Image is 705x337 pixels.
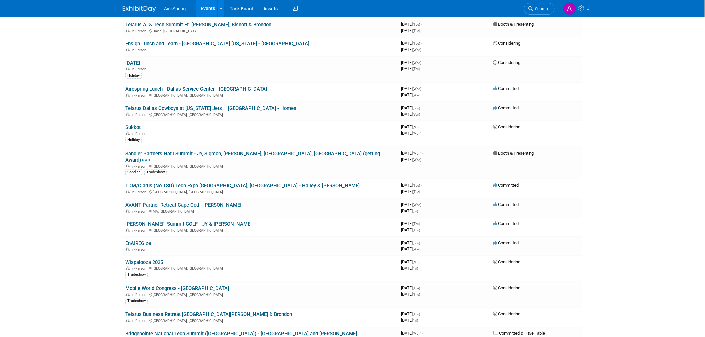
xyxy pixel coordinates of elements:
[422,60,423,65] span: -
[125,298,148,304] div: Tradeshow
[401,131,421,136] span: [DATE]
[125,331,357,337] a: Bridgepointe National Tech Summit ([GEOGRAPHIC_DATA]) - [GEOGRAPHIC_DATA] and [PERSON_NAME]
[413,260,421,264] span: (Mon)
[401,60,423,65] span: [DATE]
[421,312,422,317] span: -
[131,267,148,271] span: In-Person
[126,319,130,322] img: In-Person Event
[401,105,422,110] span: [DATE]
[401,331,423,336] span: [DATE]
[413,42,420,45] span: (Tue)
[413,158,421,162] span: (Wed)
[126,29,130,32] img: In-Person Event
[493,286,520,291] span: Considering
[493,331,545,336] span: Committed & Have Table
[125,259,163,265] a: Wispalooza 2025
[413,287,420,290] span: (Tue)
[493,312,520,317] span: Considering
[401,157,421,162] span: [DATE]
[422,259,423,264] span: -
[125,92,396,98] div: [GEOGRAPHIC_DATA], [GEOGRAPHIC_DATA]
[401,189,420,194] span: [DATE]
[413,332,421,336] span: (Mon)
[493,202,519,207] span: Committed
[401,28,420,33] span: [DATE]
[125,240,151,246] a: EnAIREGize
[421,22,422,27] span: -
[401,151,423,156] span: [DATE]
[131,29,148,33] span: In-Person
[413,125,421,129] span: (Mon)
[131,209,148,214] span: In-Person
[401,240,422,245] span: [DATE]
[413,87,421,91] span: (Wed)
[401,183,422,188] span: [DATE]
[413,132,421,135] span: (Mon)
[164,6,186,11] span: AireSpring
[125,189,396,194] div: [GEOGRAPHIC_DATA], [GEOGRAPHIC_DATA]
[413,29,420,33] span: (Tue)
[125,86,267,92] a: Airespring Lunch - Dallas Service Center - [GEOGRAPHIC_DATA]
[413,67,420,71] span: (Thu)
[125,169,142,175] div: Sandler
[126,48,130,51] img: In-Person Event
[493,221,519,226] span: Committed
[125,292,396,297] div: [GEOGRAPHIC_DATA], [GEOGRAPHIC_DATA]
[493,183,519,188] span: Committed
[401,266,418,271] span: [DATE]
[421,183,422,188] span: -
[125,227,396,233] div: [GEOGRAPHIC_DATA], [GEOGRAPHIC_DATA]
[413,152,421,155] span: (Mon)
[401,47,421,52] span: [DATE]
[413,267,418,270] span: (Fri)
[401,202,423,207] span: [DATE]
[131,132,148,136] span: In-Person
[401,92,421,97] span: [DATE]
[125,183,360,189] a: TDM/Clarus (No TSD) Tech Expo [GEOGRAPHIC_DATA], [GEOGRAPHIC_DATA] - Hailey & [PERSON_NAME]
[126,93,130,97] img: In-Person Event
[131,93,148,98] span: In-Person
[125,41,309,47] a: Ensign Lunch and Learn - [GEOGRAPHIC_DATA] [US_STATE] - [GEOGRAPHIC_DATA]
[131,67,148,71] span: In-Person
[125,73,142,79] div: Holiday
[493,124,520,129] span: Considering
[126,209,130,213] img: In-Person Event
[125,286,229,292] a: Mobile World Congress - [GEOGRAPHIC_DATA]
[125,60,140,66] a: [DATE]
[413,228,420,232] span: (Thu)
[493,86,519,91] span: Committed
[401,41,422,46] span: [DATE]
[421,41,422,46] span: -
[144,169,167,175] div: Tradeshow
[563,2,576,15] img: Aila Ortiaga
[401,292,420,297] span: [DATE]
[131,228,148,233] span: In-Person
[125,272,148,278] div: Tradeshow
[422,151,423,156] span: -
[401,227,420,232] span: [DATE]
[493,60,520,65] span: Considering
[421,221,422,226] span: -
[533,6,548,11] span: Search
[126,228,130,232] img: In-Person Event
[125,22,271,28] a: Telarus AI & Tech Summit Ft. [PERSON_NAME], Bisnoff & Brondon
[126,247,130,251] img: In-Person Event
[413,93,421,97] span: (Wed)
[421,105,422,110] span: -
[125,266,396,271] div: [GEOGRAPHIC_DATA], [GEOGRAPHIC_DATA]
[413,23,420,26] span: (Tue)
[125,202,241,208] a: AVANT Partner Retreat Cape Cod - [PERSON_NAME]
[413,61,421,65] span: (Wed)
[125,137,142,143] div: Holiday
[126,164,130,168] img: In-Person Event
[413,203,421,207] span: (Wed)
[131,293,148,297] span: In-Person
[413,106,420,110] span: (Sun)
[131,247,148,252] span: In-Person
[125,312,292,318] a: Telarus Business Retreat [GEOGRAPHIC_DATA][PERSON_NAME] & Brondon
[493,41,520,46] span: Considering
[126,113,130,116] img: In-Person Event
[401,124,423,129] span: [DATE]
[125,221,252,227] a: [PERSON_NAME]'l Summit GOLF - JY & [PERSON_NAME]
[493,259,520,264] span: Considering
